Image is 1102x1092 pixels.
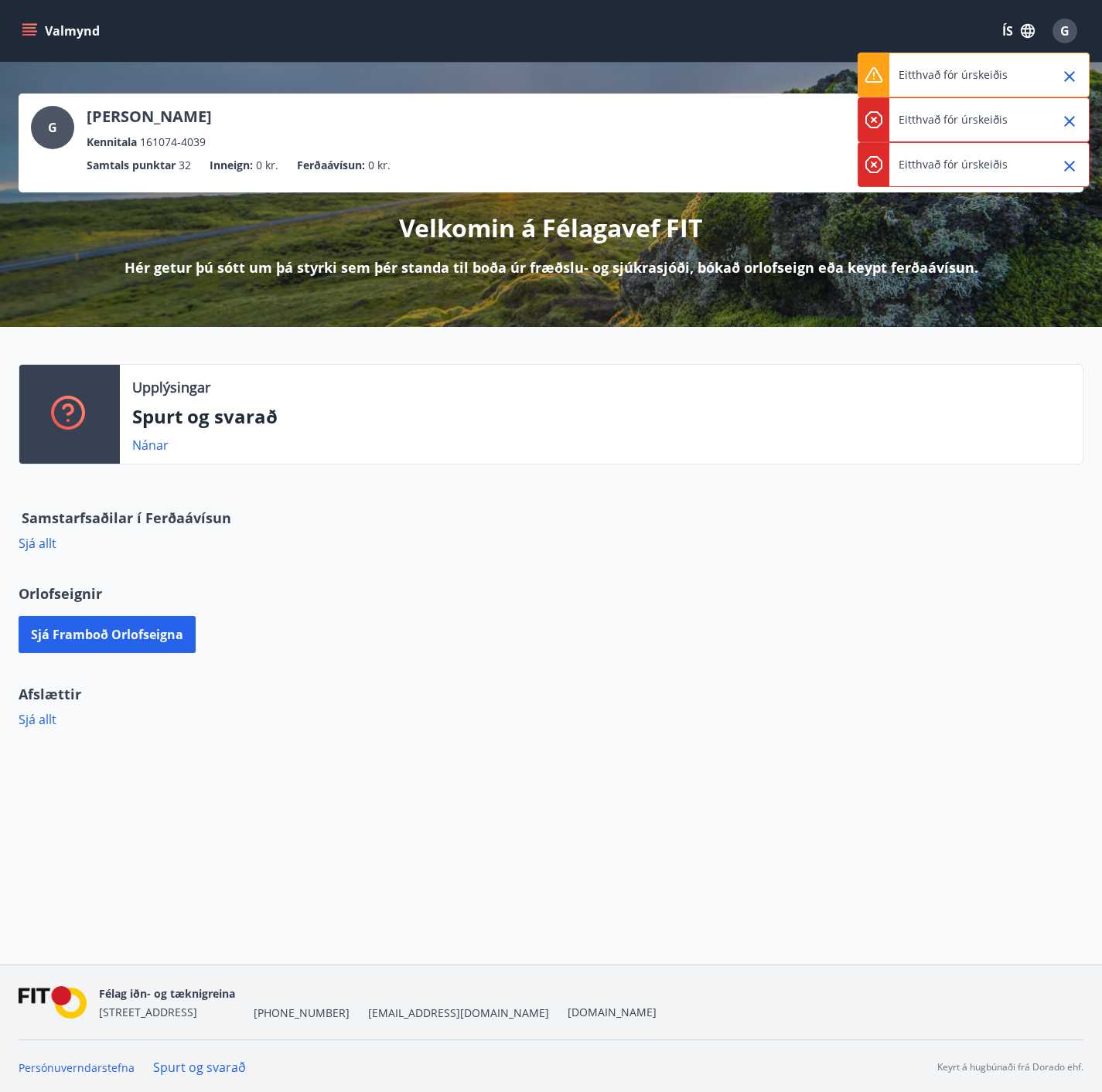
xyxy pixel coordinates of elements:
[1046,12,1083,49] button: G
[99,1005,197,1019] span: [STREET_ADDRESS]
[87,157,176,174] p: Samtals punktar
[19,684,1083,704] p: Afslættir
[22,508,231,528] span: Samstarfsaðilar í Ferðaávísun
[132,377,210,397] p: Upplýsingar
[256,157,278,174] span: 0 kr.
[1056,108,1083,134] button: Close
[132,403,1070,430] p: Spurt og svarað
[899,112,1008,128] p: Eitthvað fór úrskeiðis
[210,157,253,174] p: Inneign :
[19,535,56,552] a: Sjá allt
[99,986,235,1001] span: Félag iðn- og tæknigreina
[899,67,1008,83] p: Eitthvað fór úrskeiðis
[994,17,1043,45] button: ÍS
[132,437,169,454] a: Nánar
[48,119,57,136] span: G
[1056,63,1083,90] button: Close
[19,1060,135,1075] a: Persónuverndarstefna
[87,134,137,151] p: Kennitala
[19,616,196,653] button: Sjá framboð orlofseigna
[87,106,212,128] p: [PERSON_NAME]
[19,986,87,1019] img: FPQVkF9lTnNbbaRSFyT17YYeljoOGk5m51IhT0bO.png
[19,583,102,604] span: Orlofseignir
[568,1005,657,1019] a: [DOMAIN_NAME]
[1060,22,1070,39] span: G
[254,1005,350,1021] span: [PHONE_NUMBER]
[297,157,365,174] p: Ferðaávísun :
[899,157,1008,172] p: Eitthvað fór úrskeiðis
[1056,153,1083,179] button: Close
[399,211,703,245] p: Velkomin á Félagavef FIT
[368,157,391,174] span: 0 kr.
[153,1059,246,1076] a: Spurt og svarað
[19,17,106,45] button: menu
[125,257,978,277] p: Hér getur þú sótt um þá styrki sem þér standa til boða úr fræðslu- og sjúkrasjóði, bókað orlofsei...
[937,1060,1083,1074] p: Keyrt á hugbúnaði frá Dorado ehf.
[19,711,56,728] a: Sjá allt
[140,134,206,151] span: 161074-4039
[179,157,191,174] span: 32
[368,1005,549,1021] span: [EMAIL_ADDRESS][DOMAIN_NAME]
